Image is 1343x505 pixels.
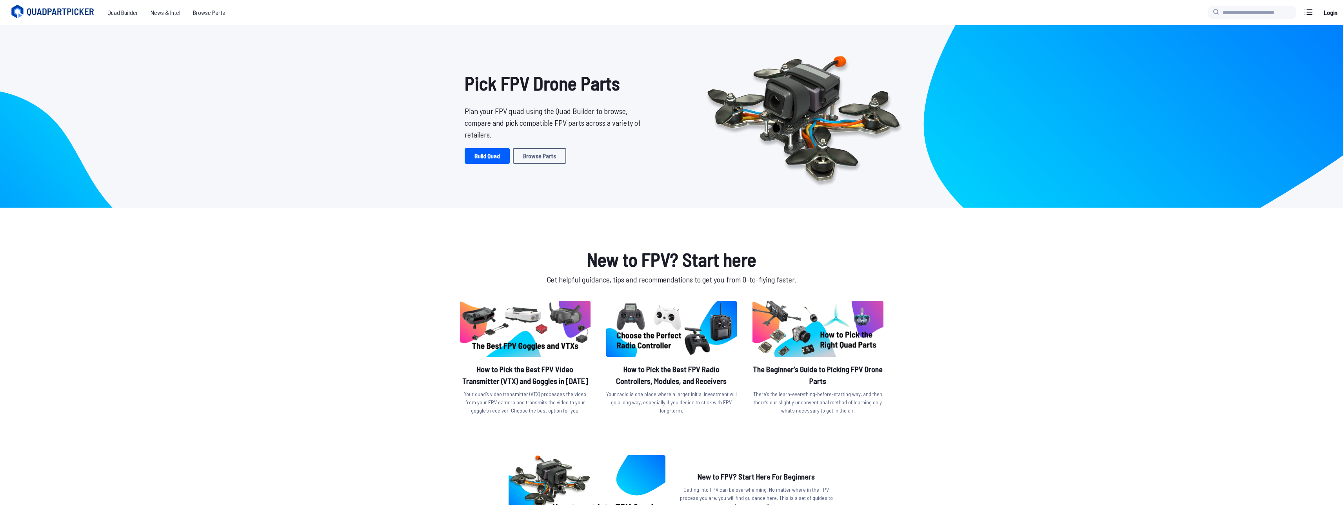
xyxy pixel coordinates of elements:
[144,5,187,20] a: News & Intel
[460,301,591,418] a: image of postHow to Pick the Best FPV Video Transmitter (VTX) and Goggles in [DATE]Your quad’s vi...
[187,5,231,20] a: Browse Parts
[752,301,883,357] img: image of post
[1321,5,1340,20] a: Login
[460,301,591,357] img: image of post
[752,390,883,414] p: There’s the learn-everything-before-starting way, and then there’s our slightly unconventional me...
[458,245,885,273] h1: New to FPV? Start here
[465,148,510,164] a: Build Quad
[460,390,591,414] p: Your quad’s video transmitter (VTX) processes the video from your FPV camera and transmits the vi...
[606,301,737,357] img: image of post
[458,273,885,285] p: Get helpful guidance, tips and recommendations to get you from 0-to-flying faster.
[606,390,737,414] p: Your radio is one place where a larger initial investment will go a long way, especially if you d...
[460,363,591,387] h2: How to Pick the Best FPV Video Transmitter (VTX) and Goggles in [DATE]
[752,363,883,387] h2: The Beginner's Guide to Picking FPV Drone Parts
[752,301,883,418] a: image of postThe Beginner's Guide to Picking FPV Drone PartsThere’s the learn-everything-before-s...
[513,148,566,164] a: Browse Parts
[101,5,144,20] a: Quad Builder
[606,363,737,387] h2: How to Pick the Best FPV Radio Controllers, Modules, and Receivers
[465,69,647,97] h1: Pick FPV Drone Parts
[606,301,737,418] a: image of postHow to Pick the Best FPV Radio Controllers, Modules, and ReceiversYour radio is one ...
[691,38,916,195] img: Quadcopter
[678,471,835,482] h2: New to FPV? Start Here For Beginners
[465,105,647,140] p: Plan your FPV quad using the Quad Builder to browse, compare and pick compatible FPV parts across...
